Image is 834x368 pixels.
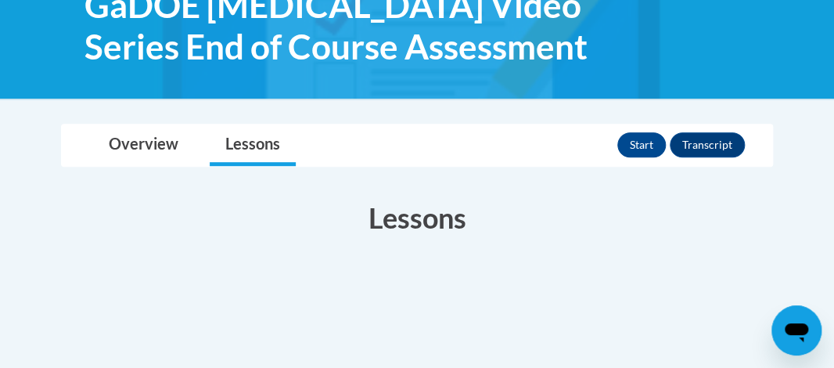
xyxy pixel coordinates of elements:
button: Transcript [670,132,745,157]
a: Overview [93,124,194,166]
a: Lessons [210,124,296,166]
h3: Lessons [61,198,773,237]
iframe: Button to launch messaging window [771,305,821,355]
button: Start [617,132,666,157]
